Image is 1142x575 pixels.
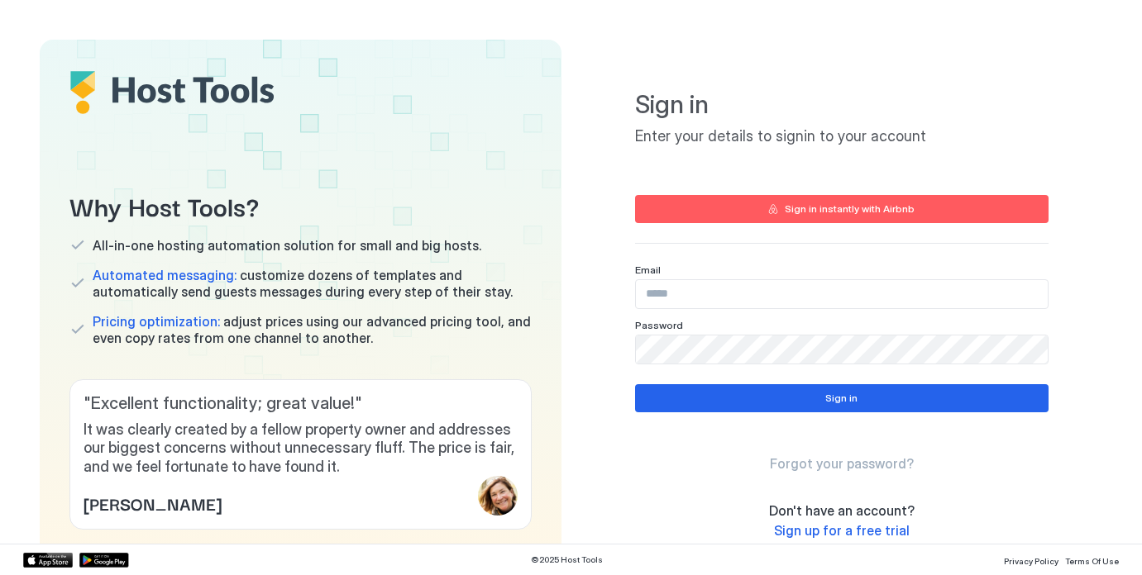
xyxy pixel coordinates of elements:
[93,267,237,283] span: Automated messaging:
[635,127,1049,146] span: Enter your details to signin to your account
[79,553,129,568] a: Google Play Store
[23,553,73,568] a: App Store
[635,384,1049,412] button: Sign in
[1004,556,1058,566] span: Privacy Policy
[93,267,532,300] span: customize dozens of templates and automatically send guests messages during every step of their s...
[635,195,1049,223] button: Sign in instantly with Airbnb
[93,313,532,346] span: adjust prices using our advanced pricing tool, and even copy rates from one channel to another.
[93,313,220,330] span: Pricing optimization:
[84,491,222,516] span: [PERSON_NAME]
[825,391,858,406] div: Sign in
[84,393,518,414] span: " Excellent functionality; great value! "
[636,280,1048,308] input: Input Field
[531,554,603,565] span: © 2025 Host Tools
[770,455,914,473] a: Forgot your password?
[635,319,683,331] span: Password
[1065,556,1119,566] span: Terms Of Use
[635,89,1049,121] span: Sign in
[1065,551,1119,568] a: Terms Of Use
[69,187,532,224] span: Why Host Tools?
[774,522,910,539] span: Sign up for a free trial
[636,335,1048,364] input: Input Field
[93,237,481,254] span: All-in-one hosting automation solution for small and big hosts.
[478,476,518,516] div: profile
[1004,551,1058,568] a: Privacy Policy
[84,421,518,477] span: It was clearly created by a fellow property owner and addresses our biggest concerns without unne...
[774,522,910,539] a: Sign up for a free trial
[770,455,914,472] span: Forgot your password?
[785,202,915,216] div: Sign in instantly with Airbnb
[635,264,661,276] span: Email
[769,502,915,519] span: Don't have an account?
